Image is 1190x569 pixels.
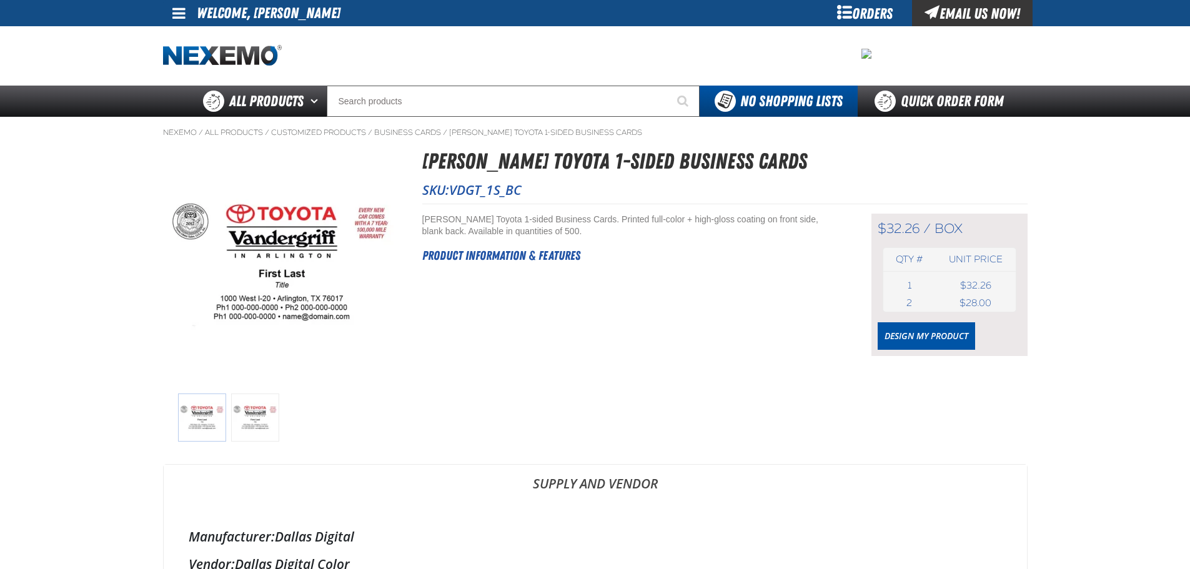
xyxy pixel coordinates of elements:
[199,127,203,137] span: /
[883,248,936,271] th: Qty #
[205,127,263,137] a: All Products
[164,465,1027,502] a: Supply and Vendor
[368,127,372,137] span: /
[229,90,304,112] span: All Products
[163,127,1028,137] nav: Breadcrumbs
[422,214,840,237] div: [PERSON_NAME] Toyota 1-sided Business Cards. Printed full-color + high-gloss coating on front sid...
[861,49,871,59] img: 2478c7e4e0811ca5ea97a8c95d68d55a.jpeg
[231,393,279,442] img: Vandergriff Toyota 1-sided Business Cards
[327,86,700,117] input: Search
[936,277,1015,294] td: $32.26
[700,86,858,117] button: You do not have available Shopping Lists. Open to Create a New List
[449,181,522,199] span: VDGT_1S_BC
[422,181,1028,199] p: SKU:
[858,86,1027,117] a: Quick Order Form
[189,528,1002,545] div: Dallas Digital
[443,127,447,137] span: /
[164,145,400,381] img: Vandergriff Toyota 1-sided Business Cards
[163,45,282,67] img: Nexemo logo
[265,127,269,137] span: /
[668,86,700,117] button: Start Searching
[189,528,275,545] label: Manufacturer:
[935,220,963,237] span: box
[163,127,197,137] a: Nexemo
[422,145,1028,178] h1: [PERSON_NAME] Toyota 1-sided Business Cards
[163,45,282,67] a: Home
[906,297,912,309] span: 2
[878,322,975,350] a: Design My Product
[374,127,441,137] a: Business Cards
[923,220,931,237] span: /
[306,86,327,117] button: Open All Products pages
[271,127,366,137] a: Customized Products
[449,127,642,137] a: [PERSON_NAME] Toyota 1-sided Business Cards
[740,92,843,110] span: No Shopping Lists
[936,248,1015,271] th: Unit price
[936,294,1015,312] td: $28.00
[908,280,911,291] span: 1
[178,393,226,442] img: Vandergriff Toyota 1-sided Business Cards
[878,220,920,237] span: $32.26
[422,246,840,265] h2: Product Information & Features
